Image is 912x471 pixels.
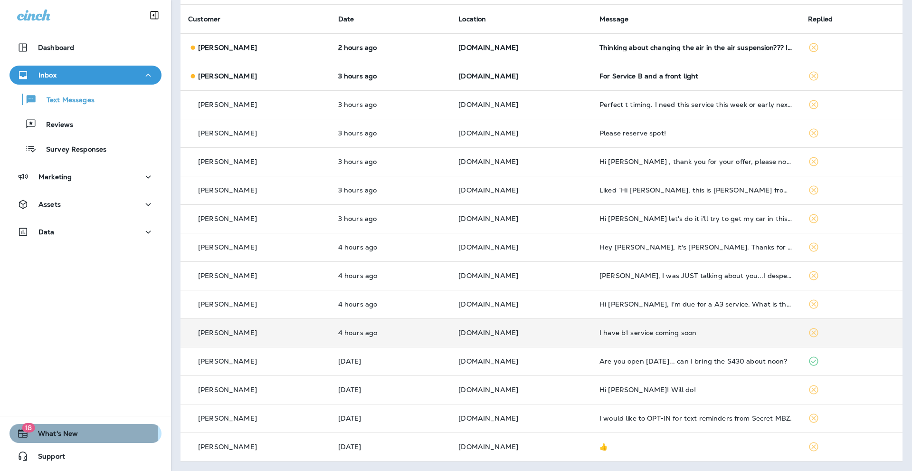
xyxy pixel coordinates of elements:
[458,243,518,251] span: [DOMAIN_NAME]
[338,158,444,165] p: Aug 18, 2025 01:27 PM
[141,6,168,25] button: Collapse Sidebar
[22,423,35,433] span: 18
[9,195,161,214] button: Assets
[458,157,518,166] span: [DOMAIN_NAME]
[599,15,628,23] span: Message
[458,442,518,451] span: [DOMAIN_NAME]
[188,15,220,23] span: Customer
[9,114,161,134] button: Reviews
[338,72,444,80] p: Aug 18, 2025 01:57 PM
[198,215,257,222] p: [PERSON_NAME]
[198,357,257,365] p: [PERSON_NAME]
[458,271,518,280] span: [DOMAIN_NAME]
[38,173,72,181] p: Marketing
[37,121,73,130] p: Reviews
[198,386,257,394] p: [PERSON_NAME]
[599,329,793,336] div: I have b1 service coming soon
[338,414,444,422] p: Aug 13, 2025 04:15 PM
[38,44,74,51] p: Dashboard
[599,44,793,51] div: Thinking about changing the air in the air suspension??? I guess there can be water. Ask the boss...
[808,15,833,23] span: Replied
[198,158,257,165] p: [PERSON_NAME]
[9,447,161,466] button: Support
[198,243,257,251] p: [PERSON_NAME]
[458,100,518,109] span: [DOMAIN_NAME]
[28,430,78,441] span: What's New
[9,424,161,443] button: 18What's New
[198,101,257,108] p: [PERSON_NAME]
[338,215,444,222] p: Aug 18, 2025 01:19 PM
[198,44,257,51] p: [PERSON_NAME]
[599,243,793,251] div: Hey Jeff, it's Seth. Thanks for your note against my better judgment. I actually took my SL 63 ba...
[458,214,518,223] span: [DOMAIN_NAME]
[599,357,793,365] div: Are you open Monday... can I bring the S430 about noon?
[458,186,518,194] span: [DOMAIN_NAME]
[9,66,161,85] button: Inbox
[458,414,518,423] span: [DOMAIN_NAME]
[38,71,57,79] p: Inbox
[599,101,793,108] div: Perfect t timing. I need this service this week or early next on the 2009 E350. And we schedule p...
[458,385,518,394] span: [DOMAIN_NAME]
[338,300,444,308] p: Aug 18, 2025 01:15 PM
[338,329,444,336] p: Aug 18, 2025 01:15 PM
[9,89,161,109] button: Text Messages
[198,129,257,137] p: [PERSON_NAME]
[198,329,257,336] p: [PERSON_NAME]
[38,228,55,236] p: Data
[599,272,793,279] div: Heyyyy Jeff, I was JUST talking about you...I desperately need my car service, as it is past due....
[37,96,95,105] p: Text Messages
[338,443,444,451] p: Aug 11, 2025 07:37 PM
[458,328,518,337] span: [DOMAIN_NAME]
[338,386,444,394] p: Aug 14, 2025 08:43 AM
[38,201,61,208] p: Assets
[198,414,257,422] p: [PERSON_NAME]
[198,72,257,80] p: [PERSON_NAME]
[599,300,793,308] div: Hi Jeff, I'm due for a A3 service. What is the cost for that?
[338,15,354,23] span: Date
[458,43,518,52] span: [DOMAIN_NAME]
[458,300,518,308] span: [DOMAIN_NAME]
[9,222,161,241] button: Data
[37,145,106,154] p: Survey Responses
[198,272,257,279] p: [PERSON_NAME]
[599,414,793,422] div: I would like to OPT-IN for text reminders from Secret MBZ.
[9,139,161,159] button: Survey Responses
[599,386,793,394] div: Hi Jeff! Will do!
[9,38,161,57] button: Dashboard
[458,15,486,23] span: Location
[599,186,793,194] div: Liked “Hi Catrina, this is Jeff from Secret MBZ. Summer heat is here, but don't worry. Our $79 Ro...
[599,443,793,451] div: 👍
[9,167,161,186] button: Marketing
[28,452,65,464] span: Support
[338,272,444,279] p: Aug 18, 2025 01:16 PM
[599,129,793,137] div: Please reserve spot!
[338,101,444,108] p: Aug 18, 2025 01:40 PM
[458,129,518,137] span: [DOMAIN_NAME]
[458,72,518,80] span: [DOMAIN_NAME]
[338,129,444,137] p: Aug 18, 2025 01:29 PM
[458,357,518,365] span: [DOMAIN_NAME]
[198,186,257,194] p: [PERSON_NAME]
[338,186,444,194] p: Aug 18, 2025 01:26 PM
[198,300,257,308] p: [PERSON_NAME]
[599,158,793,165] div: Hi Jeff , thank you for your offer, please note that I sold the car last March ..
[338,243,444,251] p: Aug 18, 2025 01:17 PM
[198,443,257,451] p: [PERSON_NAME]
[599,215,793,222] div: Hi Jeff let's do it i'll try to get my car in this week.
[599,72,793,80] div: For Service B and a front light
[338,44,444,51] p: Aug 18, 2025 03:16 PM
[338,357,444,365] p: Aug 15, 2025 02:55 PM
